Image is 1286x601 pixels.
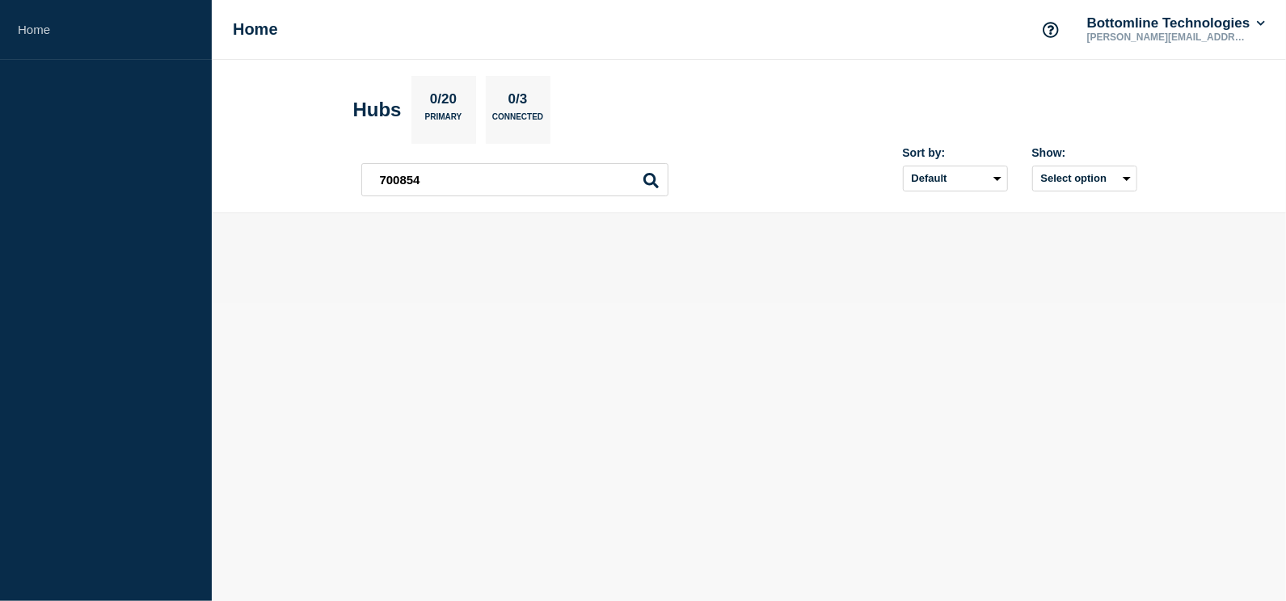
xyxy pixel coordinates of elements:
[1032,146,1137,159] div: Show:
[425,112,462,129] p: Primary
[502,91,533,112] p: 0/3
[424,91,462,112] p: 0/20
[233,20,278,39] h1: Home
[1084,32,1252,43] p: [PERSON_NAME][EMAIL_ADDRESS][DOMAIN_NAME]
[903,146,1008,159] div: Sort by:
[492,112,543,129] p: Connected
[1032,166,1137,191] button: Select option
[1084,15,1268,32] button: Bottomline Technologies
[353,99,402,121] h2: Hubs
[361,163,668,196] input: Search Hubs
[1034,13,1068,47] button: Support
[903,166,1008,191] select: Sort by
